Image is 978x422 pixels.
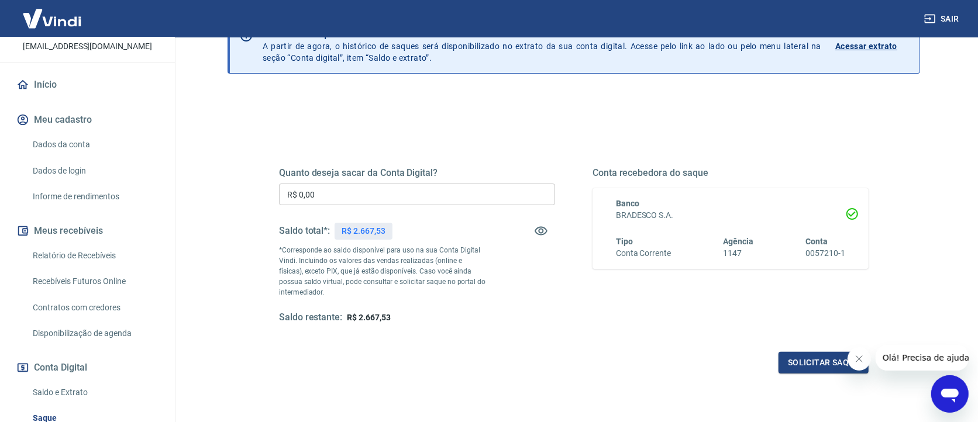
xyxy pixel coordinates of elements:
[14,107,161,133] button: Meu cadastro
[922,8,964,30] button: Sair
[724,237,754,246] span: Agência
[931,375,969,413] iframe: Botão para abrir a janela de mensagens
[616,209,845,222] h6: BRADESCO S.A.
[279,312,342,324] h5: Saldo restante:
[14,1,90,36] img: Vindi
[28,381,161,404] a: Saldo e Extrato
[28,244,161,268] a: Relatório de Recebíveis
[28,159,161,183] a: Dados de login
[724,247,754,260] h6: 1147
[28,133,161,157] a: Dados da conta
[342,225,385,237] p: R$ 2.667,53
[835,40,897,52] p: Acessar extrato
[279,167,555,179] h5: Quanto deseja sacar da Conta Digital?
[593,167,869,179] h5: Conta recebedora do saque
[835,29,910,64] a: Acessar extrato
[28,269,161,293] a: Recebíveis Futuros Online
[14,72,161,98] a: Início
[616,247,671,260] h6: Conta Corrente
[616,237,633,246] span: Tipo
[279,225,330,237] h5: Saldo total*:
[23,40,152,53] p: [EMAIL_ADDRESS][DOMAIN_NAME]
[263,29,821,64] p: A partir de agora, o histórico de saques será disponibilizado no extrato da sua conta digital. Ac...
[28,296,161,320] a: Contratos com credores
[805,247,845,260] h6: 0057210-1
[779,352,869,373] button: Solicitar saque
[28,321,161,345] a: Disponibilização de agenda
[848,347,871,371] iframe: Fechar mensagem
[279,245,486,298] p: *Corresponde ao saldo disponível para uso na sua Conta Digital Vindi. Incluindo os valores das ve...
[876,345,969,371] iframe: Mensagem da empresa
[14,355,161,381] button: Conta Digital
[7,8,98,18] span: Olá! Precisa de ajuda?
[14,218,161,244] button: Meus recebíveis
[28,185,161,209] a: Informe de rendimentos
[616,199,639,208] span: Banco
[805,237,828,246] span: Conta
[347,313,390,322] span: R$ 2.667,53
